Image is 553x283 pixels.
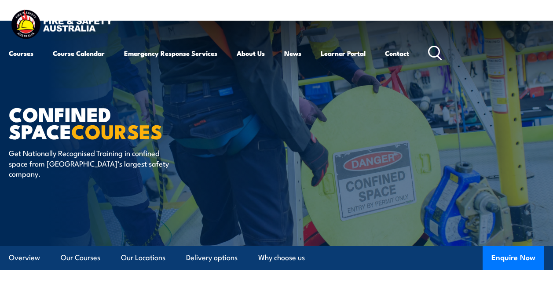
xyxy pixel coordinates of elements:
[385,43,409,64] a: Contact
[71,116,162,146] strong: COURSES
[321,43,366,64] a: Learner Portal
[9,148,169,178] p: Get Nationally Recognised Training in confined space from [GEOGRAPHIC_DATA]’s largest safety comp...
[9,43,33,64] a: Courses
[483,246,544,270] button: Enquire Now
[9,246,40,269] a: Overview
[284,43,301,64] a: News
[61,246,100,269] a: Our Courses
[237,43,265,64] a: About Us
[121,246,165,269] a: Our Locations
[186,246,238,269] a: Delivery options
[9,105,226,139] h1: Confined Space
[258,246,305,269] a: Why choose us
[53,43,105,64] a: Course Calendar
[124,43,217,64] a: Emergency Response Services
